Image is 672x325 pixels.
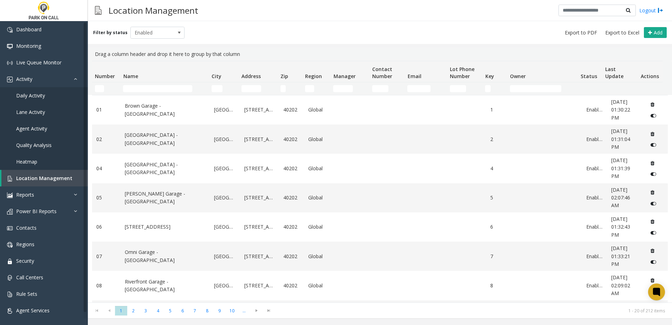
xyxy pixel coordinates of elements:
a: 08 [96,282,116,289]
td: Last Update Filter [602,82,638,95]
button: Disable [647,168,660,180]
a: [DATE] 01:31:39 PM [611,157,638,180]
a: [GEOGRAPHIC_DATA] [214,194,236,202]
td: Lot Phone Number Filter [447,82,482,95]
span: [DATE] 01:31:04 PM [611,128,630,150]
span: City [212,73,221,79]
button: Disable [647,286,660,297]
span: Address [241,73,261,79]
span: Last Update [605,66,623,79]
span: Manager [334,73,356,79]
a: 6 [490,223,507,231]
span: Page 1 [115,306,127,316]
input: Manager Filter [333,85,353,92]
button: Delete [647,245,658,256]
a: Enabled [586,135,603,143]
img: 'icon' [7,259,13,264]
span: Export to PDF [565,29,597,36]
a: Logout [639,7,663,14]
button: Disable [647,139,660,151]
span: Monitoring [16,43,41,49]
a: 05 [96,194,116,202]
span: Page 11 [238,306,250,316]
input: Email Filter [407,85,431,92]
a: 40202 [283,135,300,143]
td: Region Filter [302,82,330,95]
img: 'icon' [7,242,13,248]
a: [DATE] 02:07:46 AM [611,186,638,210]
span: Page 3 [140,306,152,316]
span: Heatmap [16,158,37,165]
a: 40202 [283,194,300,202]
input: Key Filter [485,85,491,92]
span: Rule Sets [16,291,37,297]
a: Enabled [586,165,603,172]
a: 7 [490,253,507,260]
a: Global [308,135,328,143]
a: Location Management [1,170,88,186]
span: [DATE] 01:30:22 PM [611,98,630,121]
a: [STREET_ADDRESS] [125,223,206,231]
a: 07 [96,253,116,260]
span: [DATE] 02:09:02 AM [611,274,630,297]
a: [STREET_ADDRESS] [244,282,275,289]
img: logout [658,7,663,14]
button: Delete [647,274,658,286]
a: [DATE] 01:32:43 PM [611,215,638,239]
span: [DATE] 02:07:46 AM [611,186,630,209]
span: Dashboard [16,26,41,33]
kendo-pager-info: 1 - 20 of 212 items [279,308,665,314]
span: [DATE] 01:33:21 PM [611,245,630,267]
span: Power BI Reports [16,208,57,215]
button: Delete [647,99,658,110]
a: 5 [490,194,507,202]
img: 'icon' [7,209,13,215]
a: Global [308,165,328,172]
span: Lot Phone Number [450,66,474,79]
button: Delete [647,158,658,169]
img: 'icon' [7,27,13,33]
a: 2 [490,135,507,143]
button: Disable [647,198,660,209]
a: Brown Garage - [GEOGRAPHIC_DATA] [125,102,206,118]
a: [STREET_ADDRESS] [244,106,275,114]
span: Page 8 [201,306,213,316]
input: Address Filter [241,85,261,92]
span: Enabled [131,27,174,38]
input: Contact Number Filter [372,85,388,92]
a: [GEOGRAPHIC_DATA] - [GEOGRAPHIC_DATA] [125,161,206,177]
input: City Filter [212,85,222,92]
label: Filter by status [93,30,128,36]
img: 'icon' [7,77,13,82]
span: Page 10 [226,306,238,316]
a: [STREET_ADDRESS] [244,165,275,172]
a: Global [308,194,328,202]
span: Page 7 [189,306,201,316]
a: [STREET_ADDRESS] [244,253,275,260]
a: 06 [96,223,116,231]
span: Page 2 [127,306,140,316]
img: 'icon' [7,44,13,49]
a: Enabled [586,282,603,289]
span: Go to the next page [250,306,263,316]
a: [GEOGRAPHIC_DATA] [214,223,236,231]
a: 40202 [283,223,300,231]
button: Delete [647,216,658,227]
td: Name Filter [120,82,208,95]
button: Disable [647,256,660,268]
a: Global [308,223,328,231]
input: Lot Phone Number Filter [450,85,466,92]
img: 'icon' [7,176,13,181]
a: 40202 [283,282,300,289]
span: Location Management [16,175,72,181]
span: Key [485,73,494,79]
span: Call Centers [16,274,43,281]
span: Daily Activity [16,92,45,99]
th: Status [578,61,602,82]
span: [DATE] 01:31:39 PM [611,157,630,179]
td: Address Filter [239,82,278,95]
span: Activity [16,76,32,82]
span: Reports [16,191,34,198]
img: 'icon' [7,275,13,281]
a: 1 [490,106,507,114]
